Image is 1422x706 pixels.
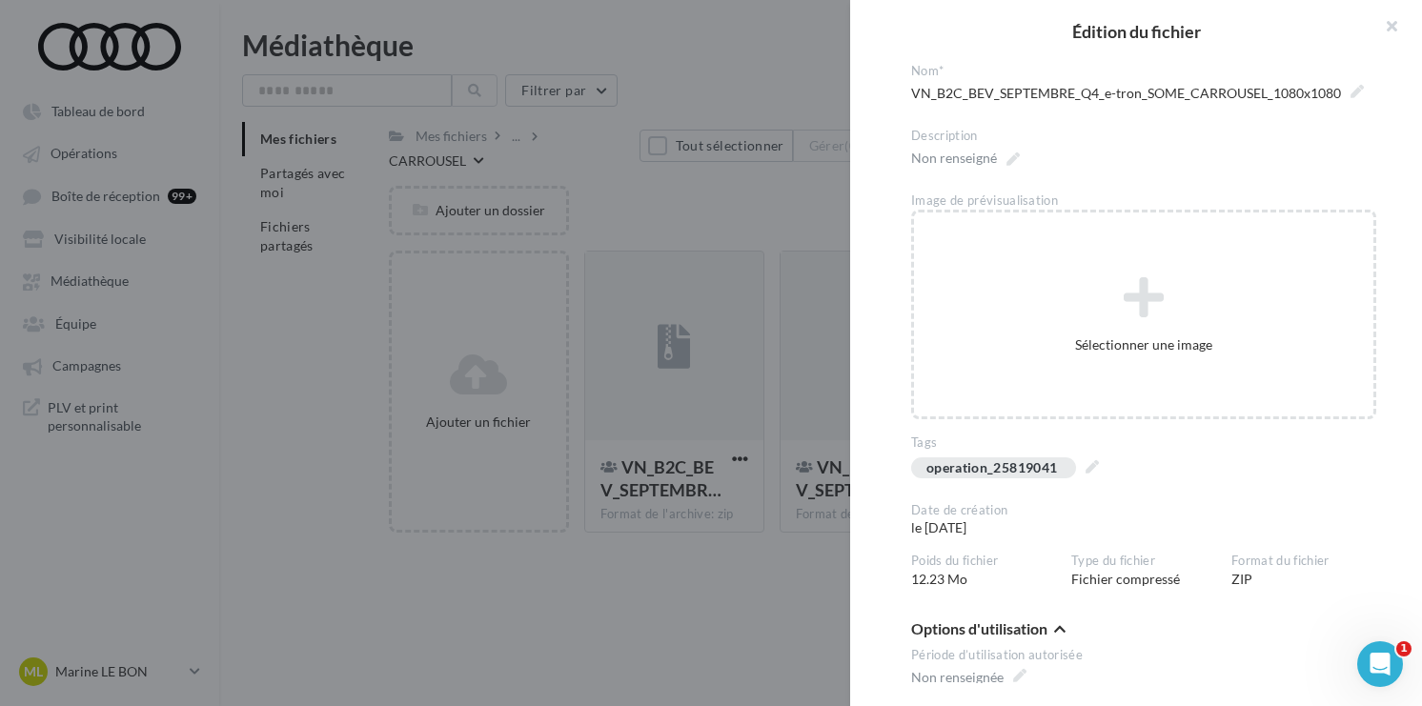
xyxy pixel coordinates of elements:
[911,502,1056,519] div: Date de création
[1357,641,1403,687] iframe: Intercom live chat
[911,145,1020,171] span: Non renseigné
[1396,641,1412,656] span: 1
[1231,553,1376,570] div: Format du fichier
[881,23,1392,40] h2: Édition du fichier
[911,619,1066,642] button: Options d'utilisation
[911,647,1376,664] div: Période d’utilisation autorisée
[911,553,1056,570] div: Poids du fichier
[914,335,1373,354] div: Sélectionner une image
[911,80,1364,107] span: VN_B2C_BEV_SEPTEMBRE_Q4_e-tron_SOME_CARROUSEL_1080x1080
[1071,553,1216,570] div: Type du fichier
[911,434,1376,452] div: Tags
[911,621,1047,636] span: Options d'utilisation
[911,664,1026,691] span: Non renseignée
[1231,553,1392,589] div: ZIP
[911,502,1071,538] div: le [DATE]
[911,128,1376,145] div: Description
[911,553,1071,589] div: 12.23 Mo
[911,192,1376,210] div: Image de prévisualisation
[926,461,1057,475] div: operation_25819041
[1071,553,1231,589] div: Fichier compressé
